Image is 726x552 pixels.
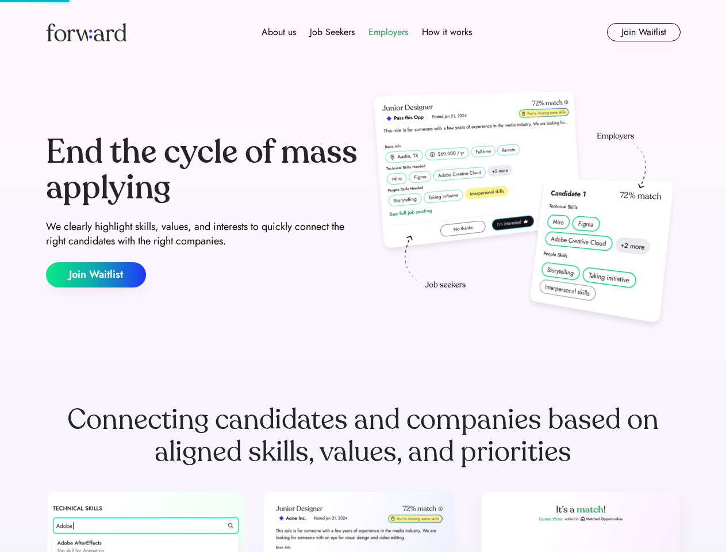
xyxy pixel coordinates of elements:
[46,262,146,287] button: Join Waitlist
[262,25,296,39] div: About us
[422,25,472,39] div: How it works
[46,135,359,205] div: End the cycle of mass applying
[368,25,408,39] div: Employers
[368,87,681,335] img: hero-image.png
[607,23,681,41] button: Join Waitlist
[310,25,355,39] div: Job Seekers
[46,23,126,41] img: Forward logo
[46,220,359,248] div: We clearly highlight skills, values, and interests to quickly connect the right candidates with t...
[46,404,681,468] div: Connecting candidates and companies based on aligned skills, values, and priorities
